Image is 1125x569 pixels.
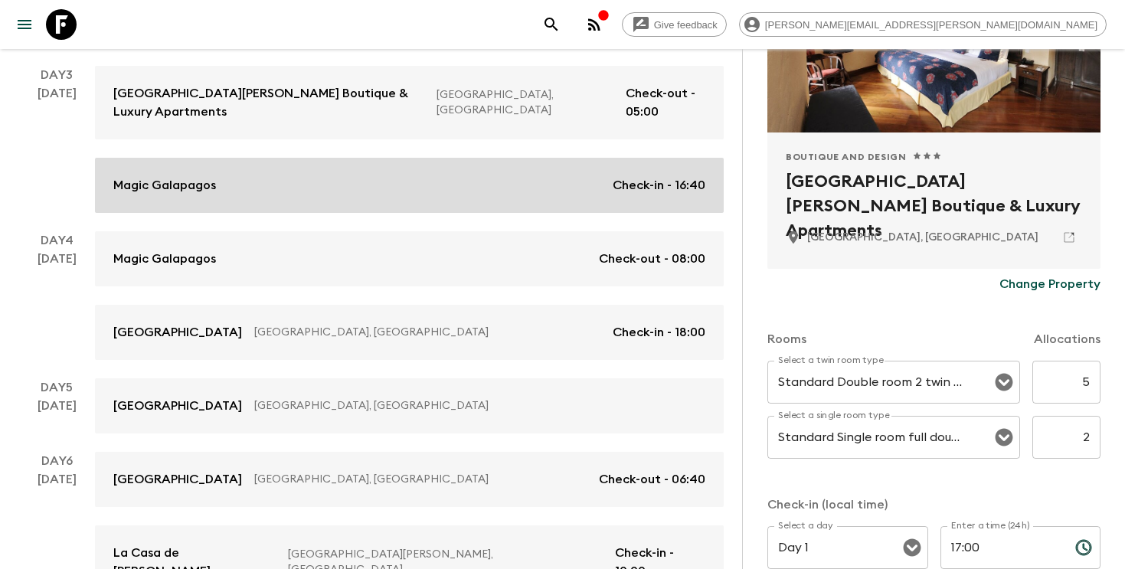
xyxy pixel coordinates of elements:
[599,250,705,268] p: Check-out - 08:00
[993,371,1015,393] button: Open
[254,472,587,487] p: [GEOGRAPHIC_DATA], [GEOGRAPHIC_DATA]
[18,452,95,470] p: Day 6
[646,19,726,31] span: Give feedback
[613,176,705,195] p: Check-in - 16:40
[951,519,1030,532] label: Enter a time (24h)
[536,9,567,40] button: search adventures
[626,84,705,121] p: Check-out - 05:00
[1068,532,1099,563] button: Choose time, selected time is 5:00 PM
[901,537,923,558] button: Open
[113,250,216,268] p: Magic Galapagos
[95,66,724,139] a: [GEOGRAPHIC_DATA][PERSON_NAME] Boutique & Luxury Apartments[GEOGRAPHIC_DATA], [GEOGRAPHIC_DATA]Ch...
[254,398,693,414] p: [GEOGRAPHIC_DATA], [GEOGRAPHIC_DATA]
[778,519,832,532] label: Select a day
[767,330,806,348] p: Rooms
[999,269,1100,299] button: Change Property
[778,409,890,422] label: Select a single room type
[95,305,724,360] a: [GEOGRAPHIC_DATA][GEOGRAPHIC_DATA], [GEOGRAPHIC_DATA]Check-in - 18:00
[613,323,705,342] p: Check-in - 18:00
[95,452,724,507] a: [GEOGRAPHIC_DATA][GEOGRAPHIC_DATA], [GEOGRAPHIC_DATA]Check-out - 06:40
[437,87,613,118] p: [GEOGRAPHIC_DATA], [GEOGRAPHIC_DATA]
[599,470,705,489] p: Check-out - 06:40
[95,158,724,213] a: Magic GalapagosCheck-in - 16:40
[767,495,1100,514] p: Check-in (local time)
[18,378,95,397] p: Day 5
[254,325,600,340] p: [GEOGRAPHIC_DATA], [GEOGRAPHIC_DATA]
[95,231,724,286] a: Magic GalapagosCheck-out - 08:00
[113,84,424,121] p: [GEOGRAPHIC_DATA][PERSON_NAME] Boutique & Luxury Apartments
[778,354,884,367] label: Select a twin room type
[999,275,1100,293] p: Change Property
[18,66,95,84] p: Day 3
[1034,330,1100,348] p: Allocations
[18,231,95,250] p: Day 4
[9,9,40,40] button: menu
[113,323,242,342] p: [GEOGRAPHIC_DATA]
[95,378,724,433] a: [GEOGRAPHIC_DATA][GEOGRAPHIC_DATA], [GEOGRAPHIC_DATA]
[113,397,242,415] p: [GEOGRAPHIC_DATA]
[807,230,1038,245] p: Quito, Ecuador
[622,12,727,37] a: Give feedback
[786,151,906,163] span: Boutique and Design
[113,176,216,195] p: Magic Galapagos
[113,470,242,489] p: [GEOGRAPHIC_DATA]
[38,397,77,433] div: [DATE]
[739,12,1107,37] div: [PERSON_NAME][EMAIL_ADDRESS][PERSON_NAME][DOMAIN_NAME]
[993,427,1015,448] button: Open
[38,250,77,360] div: [DATE]
[940,526,1063,569] input: hh:mm
[38,84,77,213] div: [DATE]
[786,169,1082,218] h2: [GEOGRAPHIC_DATA][PERSON_NAME] Boutique & Luxury Apartments
[757,19,1106,31] span: [PERSON_NAME][EMAIL_ADDRESS][PERSON_NAME][DOMAIN_NAME]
